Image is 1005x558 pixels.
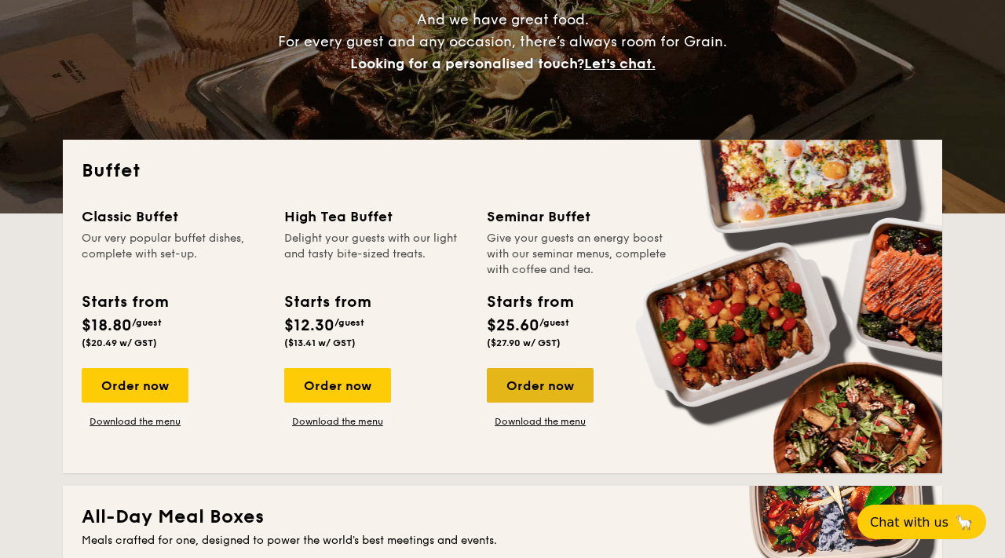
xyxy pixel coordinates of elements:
span: 🦙 [955,513,974,531]
a: Download the menu [284,415,391,428]
div: Classic Buffet [82,206,265,228]
div: Meals crafted for one, designed to power the world's best meetings and events. [82,533,923,549]
div: Order now [82,368,188,403]
div: Starts from [487,290,572,314]
span: Looking for a personalised touch? [350,55,584,72]
span: /guest [132,317,162,328]
span: And we have great food. For every guest and any occasion, there’s always room for Grain. [278,11,727,72]
span: Let's chat. [584,55,656,72]
span: ($20.49 w/ GST) [82,337,157,348]
div: Give your guests an energy boost with our seminar menus, complete with coffee and tea. [487,231,671,278]
div: Our very popular buffet dishes, complete with set-up. [82,231,265,278]
div: Seminar Buffet [487,206,671,228]
span: $25.60 [487,316,539,335]
span: /guest [334,317,364,328]
div: Order now [487,368,594,403]
span: $18.80 [82,316,132,335]
a: Download the menu [82,415,188,428]
span: /guest [539,317,569,328]
div: Order now [284,368,391,403]
h2: Buffet [82,159,923,184]
span: ($27.90 w/ GST) [487,337,561,348]
div: Starts from [284,290,370,314]
span: ($13.41 w/ GST) [284,337,356,348]
div: High Tea Buffet [284,206,468,228]
h2: All-Day Meal Boxes [82,505,923,530]
span: $12.30 [284,316,334,335]
span: Chat with us [870,515,948,530]
button: Chat with us🦙 [857,505,986,539]
div: Starts from [82,290,167,314]
a: Download the menu [487,415,594,428]
div: Delight your guests with our light and tasty bite-sized treats. [284,231,468,278]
